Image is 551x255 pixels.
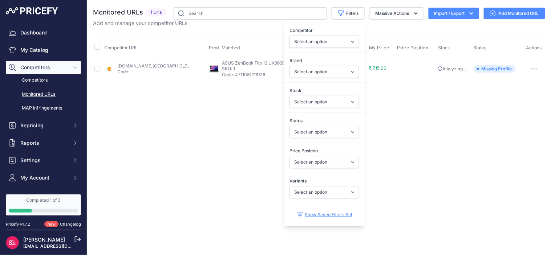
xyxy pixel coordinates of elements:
[9,197,78,203] div: Completed 1 of 3
[6,74,81,87] a: Competitors
[438,66,470,72] p: Analyzing...
[174,7,327,20] input: Search
[296,206,353,223] a: Show Saved Filters Set
[23,243,99,249] a: [EMAIL_ADDRESS][DOMAIN_NAME]
[438,45,450,50] span: Stock
[397,45,429,51] span: Price Position
[397,45,430,51] button: Price Position
[6,171,81,184] button: My Account
[93,20,187,27] p: Add and manage your competitor URLs
[20,174,68,181] span: My Account
[222,72,322,78] p: Code: 4711081219316
[484,8,545,19] a: Add Monitored URL
[93,7,143,17] h2: Monitored URLs
[289,87,359,94] label: Stock
[222,60,307,66] span: ASUS ZenBook Flip 13 UX363EA-HP413T
[6,44,81,57] a: My Catalog
[289,57,359,64] label: Brand
[474,65,516,73] span: Missing Profile
[6,26,81,39] a: Dashboard
[397,66,435,72] p: -
[6,61,81,74] button: Competitors
[20,139,68,147] span: Reports
[104,45,138,50] span: Competitor URL
[369,7,424,20] button: Massive Actions
[117,69,193,75] p: Code: -
[289,27,359,34] label: Competitor
[6,221,30,227] div: Pricefy v1.7.2
[6,119,81,132] button: Repricing
[6,102,81,115] a: MAP infringements
[20,157,68,164] span: Settings
[23,237,65,243] a: [PERSON_NAME]
[20,64,68,71] span: Competitors
[44,221,58,227] span: New
[222,66,322,72] p: SKU: 1
[369,45,389,51] span: My Price
[6,136,81,149] button: Reports
[289,177,359,185] label: Variants
[20,122,68,129] span: Repricing
[117,63,258,69] a: [DOMAIN_NAME][GEOGRAPHIC_DATA][URL][DEMOGRAPHIC_DATA]
[289,147,359,155] label: Price Position
[474,45,487,50] span: Status
[146,8,166,17] span: 1 Urls
[289,117,359,124] label: Status
[6,154,81,167] button: Settings
[429,8,479,19] button: Import / Export
[369,65,386,71] span: ₹ 715.00
[331,7,365,20] button: Filters
[6,194,81,215] a: Completed 1 of 3
[369,45,391,51] button: My Price
[6,26,81,241] nav: Sidebar
[6,7,58,15] img: Pricefy Logo
[60,222,81,227] a: Changelog
[526,45,542,50] span: Actions
[209,45,240,50] span: Prod. Matched
[6,88,81,101] a: Monitored URLs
